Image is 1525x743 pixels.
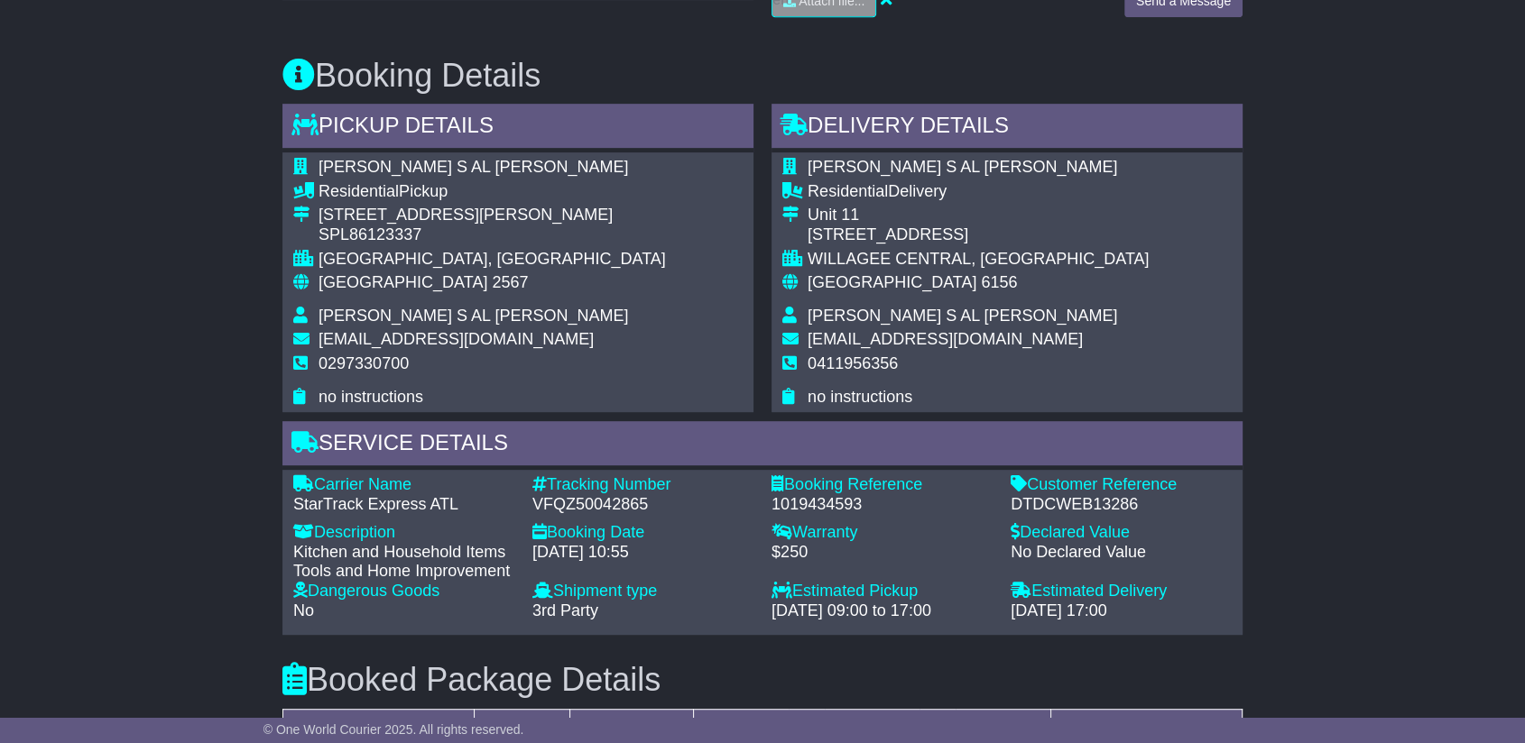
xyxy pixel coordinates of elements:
[532,601,598,619] span: 3rd Party
[808,206,1149,225] div: Unit 11
[263,722,524,737] span: © One World Courier 2025. All rights reserved.
[319,354,409,372] span: 0297330700
[808,307,1117,325] span: [PERSON_NAME] S AL [PERSON_NAME]
[492,273,528,291] span: 2567
[532,523,753,543] div: Booking Date
[293,582,514,601] div: Dangerous Goods
[772,582,993,601] div: Estimated Pickup
[293,495,514,515] div: StarTrack Express ATL
[532,495,753,515] div: VFQZ50042865
[532,475,753,495] div: Tracking Number
[282,104,753,152] div: Pickup Details
[532,582,753,601] div: Shipment type
[808,158,1117,176] span: [PERSON_NAME] S AL [PERSON_NAME]
[808,182,888,200] span: Residential
[532,543,753,563] div: [DATE] 10:55
[772,523,993,543] div: Warranty
[293,601,314,619] span: No
[319,250,666,270] div: [GEOGRAPHIC_DATA], [GEOGRAPHIC_DATA]
[319,307,628,325] span: [PERSON_NAME] S AL [PERSON_NAME]
[319,182,666,202] div: Pickup
[1011,523,1232,543] div: Declared Value
[293,523,514,543] div: Description
[293,543,514,582] div: Kitchen and Household Items Tools and Home Improvement
[1011,601,1232,621] div: [DATE] 17:00
[319,273,487,291] span: [GEOGRAPHIC_DATA]
[319,182,399,200] span: Residential
[772,104,1243,152] div: Delivery Details
[293,475,514,495] div: Carrier Name
[981,273,1017,291] span: 6156
[1011,495,1232,515] div: DTDCWEB13286
[808,273,976,291] span: [GEOGRAPHIC_DATA]
[282,662,1243,698] h3: Booked Package Details
[772,543,993,563] div: $250
[808,225,1149,245] div: [STREET_ADDRESS]
[772,601,993,621] div: [DATE] 09:00 to 17:00
[1011,475,1232,495] div: Customer Reference
[319,388,423,406] span: no instructions
[1011,582,1232,601] div: Estimated Delivery
[808,388,912,406] span: no instructions
[808,250,1149,270] div: WILLAGEE CENTRAL, [GEOGRAPHIC_DATA]
[319,158,628,176] span: [PERSON_NAME] S AL [PERSON_NAME]
[808,182,1149,202] div: Delivery
[319,206,666,225] div: [STREET_ADDRESS][PERSON_NAME]
[772,475,993,495] div: Booking Reference
[808,354,898,372] span: 0411956356
[772,495,993,515] div: 1019434593
[282,58,1243,94] h3: Booking Details
[319,225,666,245] div: SPL86123337
[1011,543,1232,563] div: No Declared Value
[319,330,594,348] span: [EMAIL_ADDRESS][DOMAIN_NAME]
[282,421,1243,470] div: Service Details
[808,330,1083,348] span: [EMAIL_ADDRESS][DOMAIN_NAME]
